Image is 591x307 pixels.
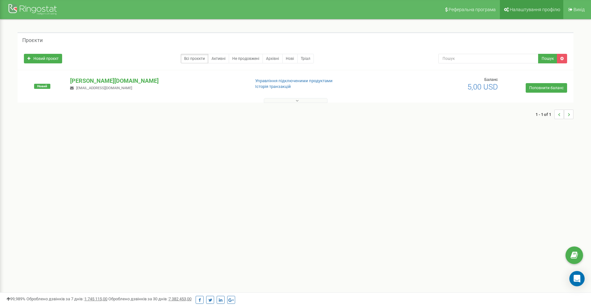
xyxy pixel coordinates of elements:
[255,84,291,89] a: Історія транзакцій
[70,77,245,85] p: [PERSON_NAME][DOMAIN_NAME]
[76,86,132,90] span: [EMAIL_ADDRESS][DOMAIN_NAME]
[169,296,191,301] u: 7 382 453,00
[6,296,25,301] span: 99,989%
[208,54,229,63] a: Активні
[26,296,107,301] span: Оброблено дзвінків за 7 днів :
[181,54,208,63] a: Всі проєкти
[84,296,107,301] u: 1 745 115,00
[34,84,50,89] span: Новий
[108,296,191,301] span: Оброблено дзвінків за 30 днів :
[438,54,538,63] input: Пошук
[569,271,585,286] div: Open Intercom Messenger
[538,54,557,63] button: Пошук
[22,38,43,43] h5: Проєкти
[255,78,333,83] a: Управління підключеними продуктами
[536,103,573,125] nav: ...
[24,54,62,63] a: Новий проєкт
[263,54,283,63] a: Архівні
[573,7,585,12] span: Вихід
[510,7,560,12] span: Налаштування профілю
[467,82,498,91] span: 5,00 USD
[297,54,314,63] a: Тріал
[484,77,498,82] span: Баланс
[526,83,567,93] a: Поповнити баланс
[229,54,263,63] a: Не продовжені
[449,7,496,12] span: Реферальна програма
[282,54,298,63] a: Нові
[536,110,554,119] span: 1 - 1 of 1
